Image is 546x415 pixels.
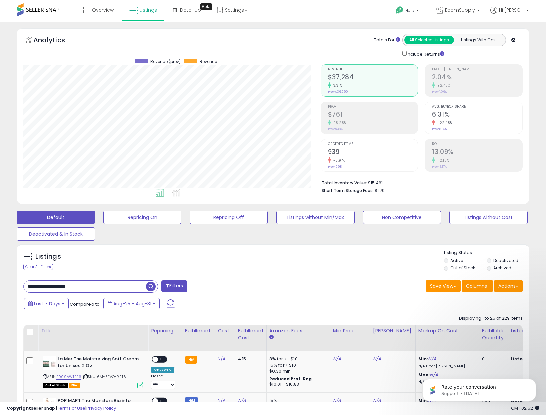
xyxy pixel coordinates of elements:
[428,356,436,362] a: N/A
[269,334,274,340] small: Amazon Fees.
[113,300,151,307] span: Aug-25 - Aug-31
[426,280,461,292] button: Save View
[412,365,546,412] iframe: Intercom notifications message
[43,383,68,388] span: All listings that are currently out of stock and unavailable for purchase on Amazon
[103,211,181,224] button: Repricing On
[56,374,81,380] a: B009AWTPE6
[43,356,143,387] div: ASIN:
[432,73,522,82] h2: 2.04%
[482,327,505,341] div: Fulfillable Quantity
[482,356,503,362] div: 0
[445,7,475,13] span: EcomSupply
[200,59,217,64] span: Revenue
[390,1,426,22] a: Help
[185,356,197,364] small: FBA
[432,165,447,169] small: Prev: 6.17%
[331,120,347,125] small: 98.28%
[405,8,414,13] span: Help
[58,356,139,370] b: La Mer The Moisturizing Soft Cream for Unisex, 2 Oz
[331,83,342,88] small: 3.31%
[333,327,367,334] div: Min Price
[328,73,418,82] h2: $37,284
[34,300,60,307] span: Last 7 Days
[269,327,327,334] div: Amazon Fees
[328,90,348,94] small: Prev: $36,090
[103,298,160,309] button: Aug-25 - Aug-31
[218,356,226,362] a: N/A
[415,325,479,351] th: The percentage added to the cost of goods (COGS) that forms the calculator for Min & Max prices.
[333,397,341,404] a: N/A
[276,211,354,224] button: Listings without Min/Max
[23,264,53,270] div: Clear All Filters
[218,327,232,334] div: Cost
[7,405,31,411] strong: Copyright
[238,327,264,341] div: Fulfillment Cost
[238,397,246,404] a: N/A
[158,398,169,404] span: OFF
[33,35,78,46] h5: Analytics
[450,257,463,263] label: Active
[92,7,114,13] span: Overview
[269,356,325,362] div: 8% for <= $10
[200,3,212,10] div: Tooltip anchor
[24,298,69,309] button: Last 7 Days
[435,158,449,163] small: 112.16%
[17,211,95,224] button: Default
[158,357,169,362] span: OFF
[7,405,116,412] div: seller snap | |
[373,327,413,334] div: [PERSON_NAME]
[432,142,522,146] span: ROI
[161,280,187,292] button: Filters
[269,398,325,404] div: 15%
[35,252,61,262] h5: Listings
[180,7,201,13] span: DataHub
[454,36,504,44] button: Listings With Cost
[493,265,511,271] label: Archived
[432,111,522,120] h2: 6.31%
[151,374,177,389] div: Preset:
[374,37,400,43] div: Totals For
[328,148,418,157] h2: 939
[493,257,518,263] label: Deactivated
[499,7,524,13] span: Hi [PERSON_NAME]
[363,211,441,224] button: Non Competitive
[373,356,381,362] a: N/A
[43,356,56,370] img: 31s-1P1MOWL._SL40_.jpg
[41,327,145,334] div: Title
[185,397,198,404] small: FBM
[418,327,476,334] div: Markup on Cost
[322,188,374,193] b: Short Term Storage Fees:
[435,120,453,125] small: -22.48%
[218,397,226,404] a: N/A
[432,127,447,131] small: Prev: 8.14%
[328,111,418,120] h2: $761
[150,59,181,64] span: Revenue (prev)
[328,105,418,109] span: Profit
[140,7,157,13] span: Listings
[494,280,523,292] button: Actions
[490,7,529,22] a: Hi [PERSON_NAME]
[331,158,345,163] small: -5.91%
[322,178,518,186] li: $15,461
[404,36,454,44] button: All Selected Listings
[459,315,523,322] div: Displaying 1 to 25 of 229 items
[395,6,404,14] i: Get Help
[328,68,418,71] span: Revenue
[432,148,522,157] h2: 13.09%
[69,383,80,388] span: FBA
[432,90,447,94] small: Prev: 1.06%
[511,356,541,362] b: Listed Price:
[397,50,452,58] div: Include Returns
[269,376,313,382] b: Reduced Prof. Rng.
[432,105,522,109] span: Avg. Buybox Share
[185,327,212,334] div: Fulfillment
[57,405,85,411] a: Terms of Use
[418,364,474,369] p: N/A Profit [PERSON_NAME]
[151,327,179,334] div: Repricing
[466,283,487,289] span: Columns
[151,367,174,373] div: Amazon AI
[444,250,529,256] p: Listing States:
